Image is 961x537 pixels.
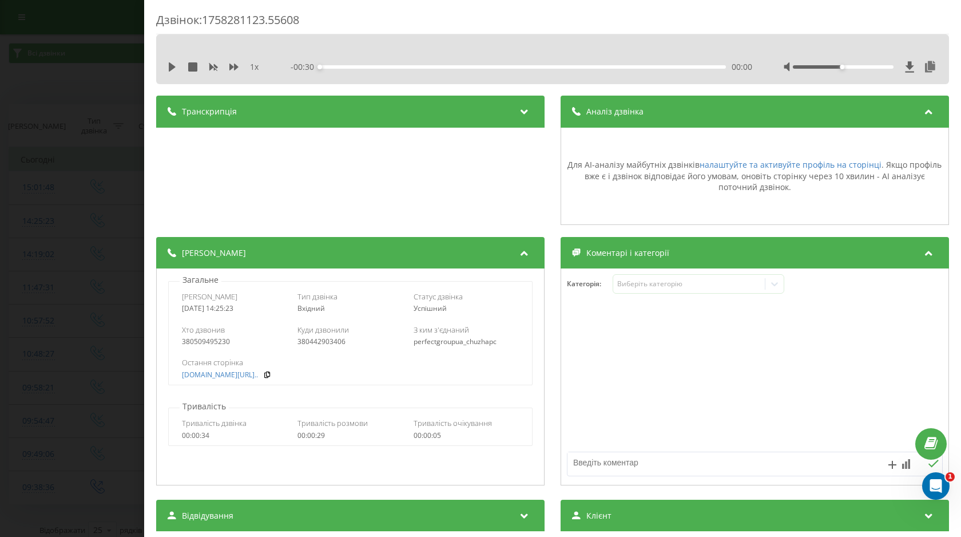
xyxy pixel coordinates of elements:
div: perfectgroupua_chuzhapc [414,338,519,346]
a: налаштуйте та активуйте профіль на сторінці [700,159,881,170]
span: Коментарі і категорії [586,247,669,259]
span: [PERSON_NAME] [182,291,237,302]
span: Остання сторінка [182,357,243,368]
span: Відвідування [182,510,233,522]
span: Клієнт [586,510,611,522]
div: Accessibility label [317,65,322,69]
p: Загальне [180,274,221,286]
span: Тип дзвінка [297,291,337,302]
span: Транскрипція [182,106,237,117]
span: Тривалість дзвінка [182,418,247,428]
span: Тривалість розмови [297,418,368,428]
div: 380509495230 [182,338,288,346]
span: Тривалість очікування [414,418,492,428]
iframe: Intercom live chat [922,472,950,500]
div: 00:00:29 [297,432,403,440]
div: Виберіть категорію [617,279,760,289]
div: Дзвінок : 1758281123.55608 [156,12,949,34]
span: Вхідний [297,303,325,313]
div: 00:00:34 [182,432,288,440]
div: Для AI-аналізу майбутніх дзвінків . Якщо профіль вже є і дзвінок відповідає його умовам, оновіть ... [567,159,943,193]
span: Хто дзвонив [182,325,225,335]
span: З ким з'єднаний [414,325,469,335]
div: [DATE] 14:25:23 [182,305,288,313]
span: 1 x [250,61,259,73]
a: [DOMAIN_NAME][URL].. [182,371,258,379]
h4: Категорія : [567,280,613,288]
div: 380442903406 [297,338,403,346]
p: Тривалість [180,401,229,412]
span: 1 [946,472,955,481]
span: Аналіз дзвінка [586,106,644,117]
span: [PERSON_NAME] [182,247,246,259]
span: 00:00 [732,61,752,73]
span: Куди дзвонили [297,325,349,335]
span: Успішний [414,303,447,313]
span: Статус дзвінка [414,291,463,302]
div: Accessibility label [840,65,845,69]
div: 00:00:05 [414,432,519,440]
span: - 00:30 [291,61,320,73]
